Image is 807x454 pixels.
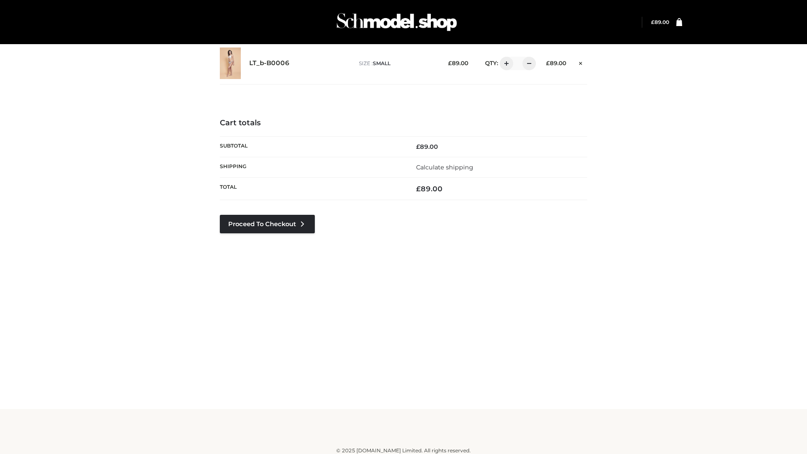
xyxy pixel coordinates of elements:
th: Shipping [220,157,403,177]
span: £ [651,19,654,25]
img: LT_b-B0006 - SMALL [220,48,241,79]
th: Total [220,178,403,200]
th: Subtotal [220,136,403,157]
a: Proceed to Checkout [220,215,315,233]
bdi: 89.00 [448,60,468,66]
span: SMALL [373,60,390,66]
a: £89.00 [651,19,669,25]
img: Schmodel Admin 964 [334,5,460,39]
p: size : [359,60,435,67]
span: £ [416,185,421,193]
bdi: 89.00 [546,60,566,66]
a: Remove this item [575,57,587,68]
a: Calculate shipping [416,164,473,171]
bdi: 89.00 [416,185,443,193]
a: LT_b-B0006 [249,59,290,67]
div: QTY: [477,57,533,70]
bdi: 89.00 [416,143,438,150]
span: £ [448,60,452,66]
span: £ [416,143,420,150]
h4: Cart totals [220,119,587,128]
span: £ [546,60,550,66]
bdi: 89.00 [651,19,669,25]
